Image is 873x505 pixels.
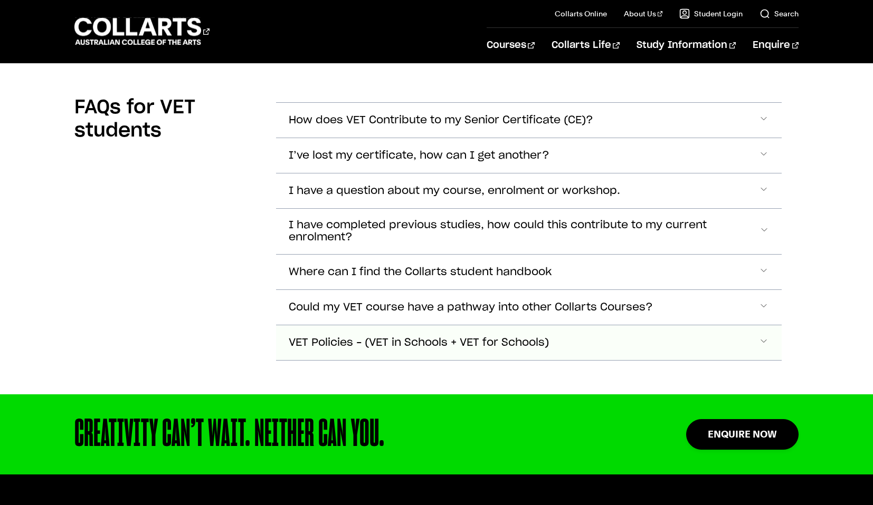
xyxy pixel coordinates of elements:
[74,96,259,142] h2: FAQs for VET students
[276,138,782,173] button: I’ve lost my certificate, how can I get another?
[760,8,799,19] a: Search
[74,75,799,394] section: Accordion Section
[276,173,782,208] button: I have a question about my course, enrolment or workshop.
[74,16,210,46] div: Go to homepage
[289,150,549,162] span: I’ve lost my certificate, how can I get another?
[276,209,782,254] button: I have completed previous studies, how could this contribute to my current enrolment?
[289,219,759,244] span: I have completed previous studies, how could this contribute to my current enrolment?
[686,419,799,449] a: Enquire Now
[289,266,552,278] span: Where can I find the Collarts student handbook
[637,28,736,63] a: Study Information
[276,103,782,138] button: How does VET Contribute to my Senior Certificate (CE)?
[753,28,799,63] a: Enquire
[555,8,607,19] a: Collarts Online
[624,8,663,19] a: About Us
[289,185,620,197] span: I have a question about my course, enrolment or workshop.
[679,8,743,19] a: Student Login
[289,337,549,349] span: VET Policies – (VET in Schools + VET for Schools)
[289,114,593,127] span: How does VET Contribute to my Senior Certificate (CE)?
[552,28,620,63] a: Collarts Life
[74,415,619,453] div: CREATIVITY CAN’T WAIT. NEITHER CAN YOU.
[289,302,653,314] span: Could my VET course have a pathway into other Collarts Courses?
[276,325,782,360] button: VET Policies – (VET in Schools + VET for Schools)
[276,290,782,325] button: Could my VET course have a pathway into other Collarts Courses?
[276,255,782,289] button: Where can I find the Collarts student handbook
[487,28,535,63] a: Courses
